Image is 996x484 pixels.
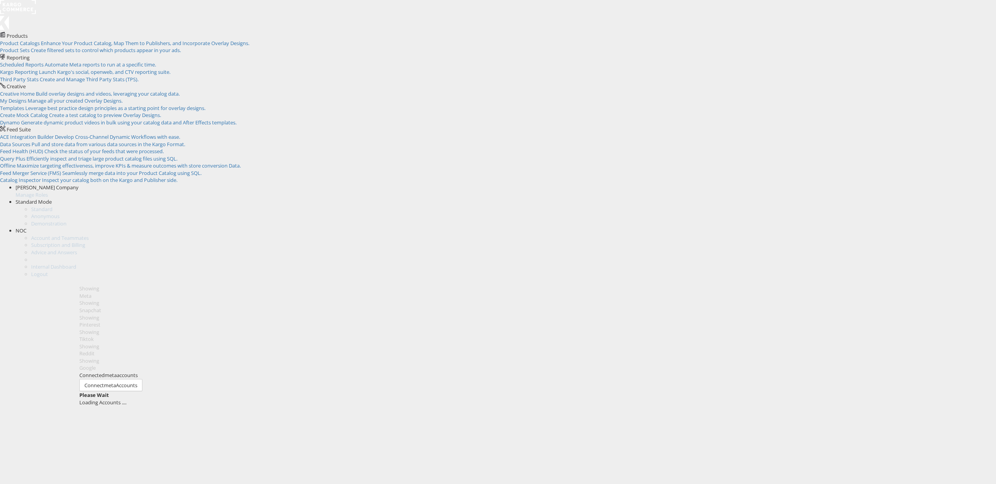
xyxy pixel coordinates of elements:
[31,213,60,220] a: Anonymous
[25,105,205,112] span: Leverage best practice design principles as a starting point for overlay designs.
[31,263,76,270] a: Internal Dashboard
[49,112,161,119] span: Create a test catalog to preview Overlay Designs.
[79,343,991,350] div: Showing
[79,364,991,372] div: Google
[7,54,30,61] span: Reporting
[45,61,156,68] span: Automate Meta reports to run at a specific time.
[55,133,180,140] span: Develop Cross-Channel Dynamic Workflows with ease.
[79,379,142,392] button: ConnectmetaAccounts
[105,372,117,379] span: meta
[36,90,180,97] span: Build overlay designs and videos, leveraging your catalog data.
[44,148,164,155] span: Check the status of your feeds that were processed.
[21,119,237,126] span: Generate dynamic product videos in bulk using your catalog data and After Effects templates.
[7,32,28,39] span: Products
[31,241,85,248] a: Subscription and Billing
[17,162,241,169] span: Maximize targeting effectiveness, improve KPIs & measure outcomes with store conversion Data.
[39,68,170,75] span: Launch Kargo's social, openweb, and CTV reporting suite.
[31,220,67,227] a: Demonstration
[62,169,202,176] span: Seamlessly merge data into your Product Catalog using SQL.
[7,126,31,133] span: Feed Suite
[32,141,185,148] span: Pull and store data from various data sources in the Kargo Format.
[16,227,26,234] span: NOC
[31,249,77,256] a: Advice and Answers
[79,357,991,365] div: Showing
[79,391,109,398] strong: Please Wait
[31,206,53,213] a: Standard
[41,40,249,47] span: Enhance Your Product Catalog, Map Them to Publishers, and Incorporate Overlay Designs.
[31,271,48,278] a: Logout
[79,292,991,300] div: Meta
[31,47,181,54] span: Create filtered sets to control which products appear in your ads.
[104,382,116,389] span: meta
[79,321,991,328] div: Pinterest
[79,285,991,292] div: Showing
[40,76,139,83] span: Create and Manage Third Party Stats (TPS).
[42,176,177,183] span: Inspect your catalog both on the Kargo and Publisher side.
[79,335,991,343] div: Tiktok
[16,191,48,198] a: Manage Roles
[79,328,991,336] div: Showing
[16,198,52,205] span: Standard Mode
[79,372,991,379] div: Connected accounts
[26,155,177,162] span: Efficiently inspect and triage large product catalog files using SQL.
[79,307,991,314] div: Snapchat
[28,97,123,104] span: Manage all your created Overlay Designs.
[79,314,991,322] div: Showing
[79,399,991,406] div: Loading Accounts ....
[31,234,89,241] a: Account and Teammates
[16,184,79,191] span: [PERSON_NAME] Company
[79,299,991,307] div: Showing
[79,350,991,357] div: Reddit
[7,83,26,90] span: Creative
